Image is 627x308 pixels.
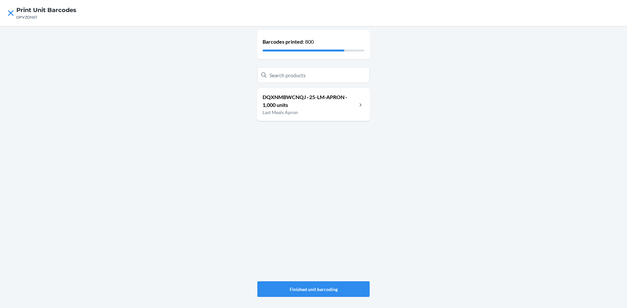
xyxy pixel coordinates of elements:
[257,281,370,297] button: Finished unit barcoding
[263,38,364,46] p: Barcodes printed:
[263,109,357,116] p: Last Meals Apron
[305,38,314,45] span: 800
[16,6,76,14] h4: Print Unit Barcodes
[263,93,357,109] p: DQXNMBWCNQJ · 25-LM-APRON · 1,000 units
[257,67,370,83] input: Search products
[16,14,76,20] div: DPVZDNST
